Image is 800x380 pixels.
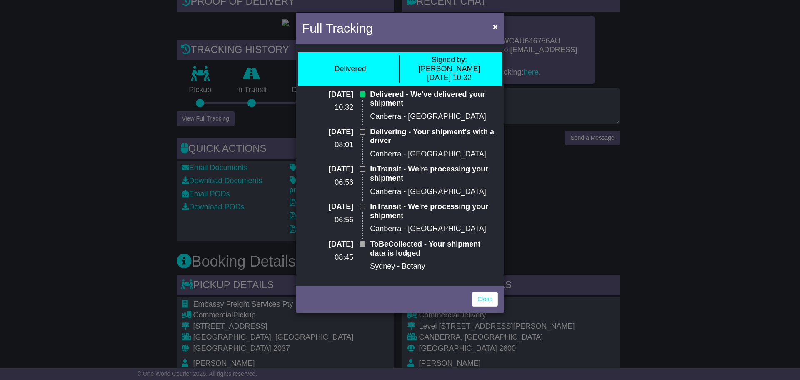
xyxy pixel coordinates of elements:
[370,128,498,146] p: Delivering - Your shipment's with a driver
[334,65,366,74] div: Delivered
[302,103,353,112] p: 10:32
[370,90,498,108] p: Delivered - We've delivered your shipment
[302,141,353,150] p: 08:01
[370,224,498,234] p: Canberra - [GEOGRAPHIC_DATA]
[370,165,498,183] p: InTransit - We're processing your shipment
[302,253,353,262] p: 08:45
[302,240,353,249] p: [DATE]
[370,262,498,271] p: Sydney - Botany
[302,90,353,99] p: [DATE]
[302,128,353,137] p: [DATE]
[472,292,498,307] a: Close
[370,202,498,220] p: InTransit - We're processing your shipment
[432,55,467,64] span: Signed by:
[404,55,495,83] div: [PERSON_NAME] [DATE] 10:32
[370,150,498,159] p: Canberra - [GEOGRAPHIC_DATA]
[493,22,498,31] span: ×
[370,240,498,258] p: ToBeCollected - Your shipment data is lodged
[302,202,353,211] p: [DATE]
[302,216,353,225] p: 06:56
[370,112,498,121] p: Canberra - [GEOGRAPHIC_DATA]
[370,187,498,196] p: Canberra - [GEOGRAPHIC_DATA]
[302,165,353,174] p: [DATE]
[489,18,502,35] button: Close
[302,19,373,38] h4: Full Tracking
[302,178,353,187] p: 06:56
